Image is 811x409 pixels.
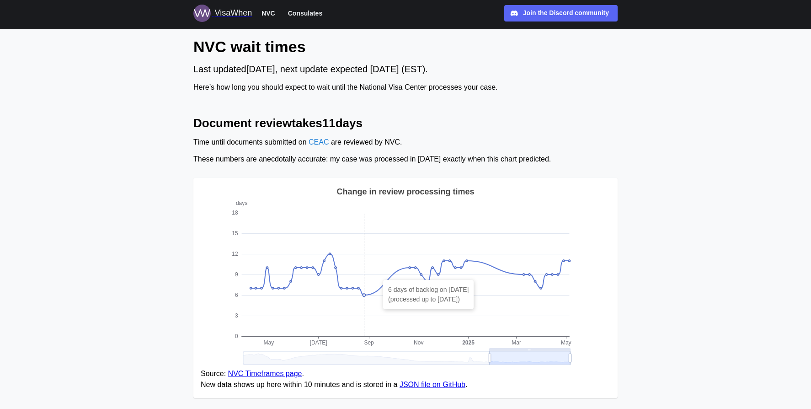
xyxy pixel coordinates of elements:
[462,339,475,346] text: 2025
[264,339,274,346] text: May
[310,339,327,346] text: [DATE]
[232,230,238,237] text: 15
[235,333,238,339] text: 0
[232,251,238,257] text: 12
[193,154,618,165] div: These numbers are anecdotally accurate: my case was processed in [DATE] exactly when this chart p...
[504,5,618,22] a: Join the Discord community
[364,339,374,346] text: Sep
[193,5,252,22] a: Logo for VisaWhen VisaWhen
[193,137,618,148] div: Time until documents submitted on are reviewed by NVC.
[193,5,211,22] img: Logo for VisaWhen
[201,368,610,391] figcaption: Source: . New data shows up here within 10 minutes and is stored in a .
[523,8,609,18] div: Join the Discord community
[561,339,571,346] text: May
[235,271,238,278] text: 9
[284,7,326,19] button: Consulates
[400,381,465,388] a: JSON file on GitHub
[336,187,474,196] text: Change in review processing times
[257,7,279,19] button: NVC
[414,339,423,346] text: Nov
[193,82,618,93] div: Here’s how long you should expect to wait until the National Visa Center processes your case.
[235,292,238,298] text: 6
[236,200,247,206] text: days
[261,8,275,19] span: NVC
[193,115,618,131] h2: Document review takes 11 days
[228,370,302,377] a: NVC Timeframes page
[512,339,521,346] text: Mar
[235,312,238,319] text: 3
[193,37,618,57] h1: NVC wait times
[309,138,329,146] a: CEAC
[214,7,252,20] div: VisaWhen
[288,8,322,19] span: Consulates
[193,62,618,76] div: Last updated [DATE] , next update expected [DATE] (EST).
[232,210,238,216] text: 18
